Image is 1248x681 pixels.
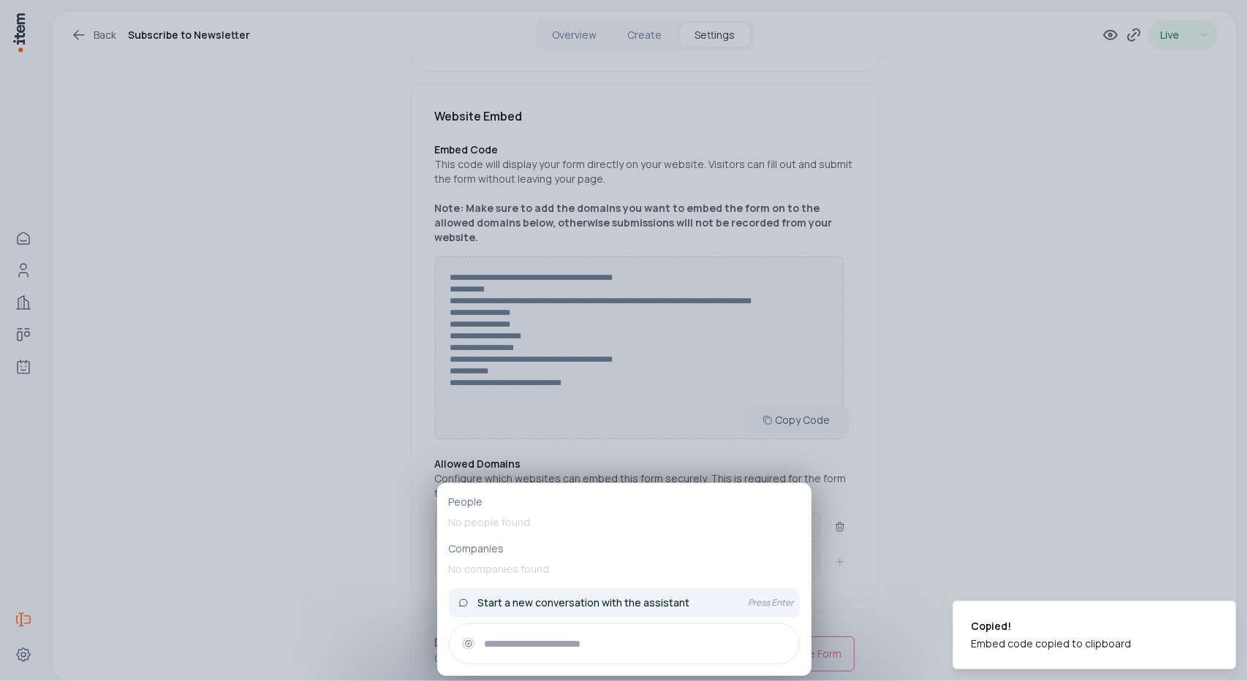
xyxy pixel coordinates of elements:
[449,541,800,556] p: Companies
[971,636,1131,651] div: Embed code copied to clipboard
[971,619,1131,634] div: Copied!
[449,556,800,582] p: No companies found
[449,509,800,536] p: No people found
[449,495,800,509] p: People
[437,483,812,676] div: PeopleNo people foundCompaniesNo companies foundStart a new conversation with the assistantPress ...
[749,597,794,609] p: Press Enter
[478,596,690,610] span: Start a new conversation with the assistant
[449,588,800,617] button: Start a new conversation with the assistantPress Enter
